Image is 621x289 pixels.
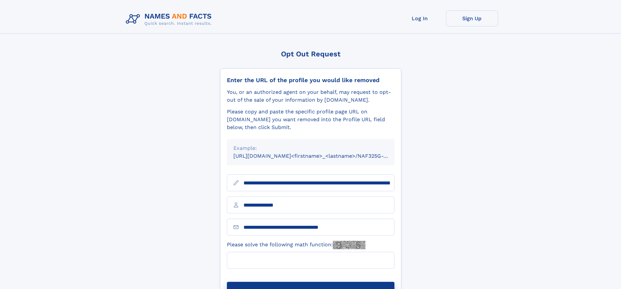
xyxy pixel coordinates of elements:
[220,50,401,58] div: Opt Out Request
[394,10,446,26] a: Log In
[233,153,407,159] small: [URL][DOMAIN_NAME]<firstname>_<lastname>/NAF325G-xxxxxxxx
[227,88,394,104] div: You, or an authorized agent on your behalf, may request to opt-out of the sale of your informatio...
[227,108,394,131] div: Please copy and paste the specific profile page URL on [DOMAIN_NAME] you want removed into the Pr...
[233,144,388,152] div: Example:
[227,241,365,249] label: Please solve the following math function:
[123,10,217,28] img: Logo Names and Facts
[227,77,394,84] div: Enter the URL of the profile you would like removed
[446,10,498,26] a: Sign Up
